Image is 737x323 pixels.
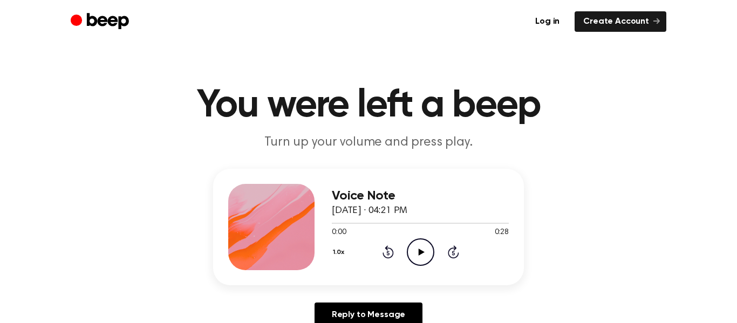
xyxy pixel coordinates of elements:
a: Create Account [575,11,666,32]
a: Beep [71,11,132,32]
span: [DATE] · 04:21 PM [332,206,407,216]
button: 1.0x [332,243,349,262]
h1: You were left a beep [92,86,645,125]
span: 0:28 [495,227,509,238]
h3: Voice Note [332,189,509,203]
span: 0:00 [332,227,346,238]
a: Log in [527,11,568,32]
p: Turn up your volume and press play. [161,134,576,152]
